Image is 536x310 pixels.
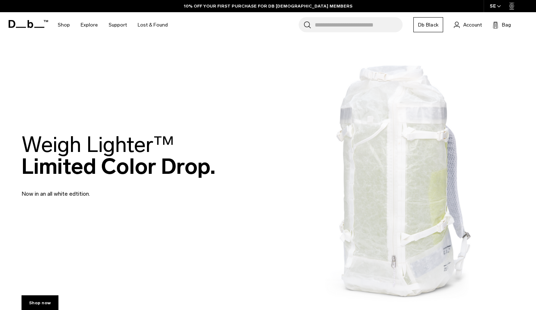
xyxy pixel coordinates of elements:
a: Shop [58,12,70,38]
a: Support [109,12,127,38]
a: Account [454,20,482,29]
h2: Limited Color Drop. [22,134,215,177]
a: 10% OFF YOUR FIRST PURCHASE FOR DB [DEMOGRAPHIC_DATA] MEMBERS [184,3,352,9]
span: Account [463,21,482,29]
span: Bag [502,21,511,29]
a: Lost & Found [138,12,168,38]
a: Db Black [413,17,443,32]
span: Weigh Lighter™ [22,132,174,158]
nav: Main Navigation [52,12,173,38]
p: Now in an all white edtition. [22,181,194,198]
button: Bag [493,20,511,29]
a: Explore [81,12,98,38]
